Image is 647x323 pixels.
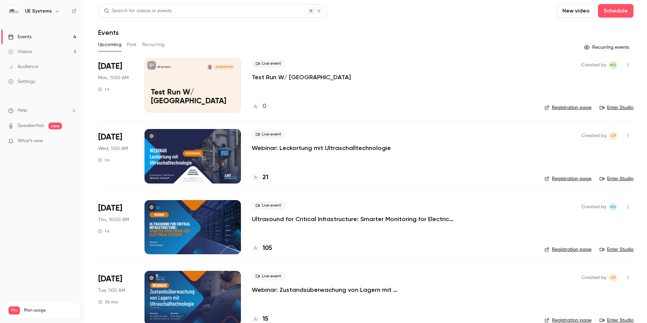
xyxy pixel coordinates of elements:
a: 0 [252,102,266,111]
button: Past [127,39,137,50]
div: Sep 15 Mon, 2:00 PM (America/New York) [98,58,134,112]
span: MG [610,61,617,69]
button: Recurring [142,39,165,50]
div: Sep 18 Thu, 1:00 PM (America/New York) [98,200,134,254]
li: help-dropdown-opener [8,107,76,114]
span: CP [610,132,616,140]
span: Live event [252,201,285,210]
span: Thu, 10:00 AM [98,216,129,223]
span: [DATE] [98,132,122,143]
span: Cláudia Pereira [609,132,617,140]
div: 1 h [98,229,110,234]
a: SpeakerHub [18,122,44,129]
span: [DATE] [98,203,122,214]
h4: 105 [263,244,272,253]
div: Settings [8,78,35,85]
div: 1 h [98,87,110,92]
div: 30 min [98,299,118,305]
span: Created by [581,132,606,140]
p: Test Run W/ [GEOGRAPHIC_DATA] [151,88,235,106]
span: What's new [18,137,43,145]
button: Recurring events [581,42,633,53]
div: Videos [8,48,32,55]
a: Ultrasound for Critical Infrastructure: Smarter Monitoring for Electrical Systems [252,215,455,223]
span: Created by [581,274,606,282]
div: Search for videos or events [104,7,172,15]
span: Pro [8,306,20,315]
a: Test Run W/ Milan UE SystemsMilan Heninger, MBA, CMRP[DATE] 11:00 AMTest Run W/ [GEOGRAPHIC_DATA] [144,58,241,112]
span: [DATE] [98,274,122,284]
span: Marketing UE Systems [609,203,617,211]
div: 1 h [98,157,110,163]
a: Enter Studio [600,246,633,253]
span: Tue, 1:00 AM [98,287,125,294]
div: Sep 17 Wed, 10:00 AM (Europe/Amsterdam) [98,129,134,183]
span: [DATE] 11:00 AM [214,65,234,69]
img: Milan Heninger, MBA, CMRP [207,65,212,69]
span: Maureen Gribble [609,61,617,69]
span: Created by [581,203,606,211]
span: new [48,123,62,129]
a: Webinar: Zustandsüberwachung von Lagern mit Ultraschalltechnologie [252,286,455,294]
span: Plan usage [24,308,76,313]
span: [DATE] [98,61,122,72]
div: Audience [8,63,38,70]
span: Cláudia Pereira [609,274,617,282]
span: Mon, 11:00 AM [98,74,129,81]
img: UE Systems [8,6,19,17]
div: Events [8,34,31,40]
a: Test Run W/ [GEOGRAPHIC_DATA] [252,73,351,81]
span: CP [610,274,616,282]
span: Help [18,107,27,114]
span: MU [610,203,616,211]
p: UE Systems [157,65,171,69]
a: Enter Studio [600,175,633,182]
h4: 21 [263,173,268,182]
a: Registration page [544,175,592,182]
span: Live event [252,60,285,68]
span: Live event [252,272,285,280]
h4: 0 [263,102,266,111]
button: New video [557,4,595,18]
span: Live event [252,130,285,138]
h6: UE Systems [25,8,52,15]
a: 105 [252,244,272,253]
h1: Events [98,28,119,37]
span: Wed, 1:00 AM [98,145,128,152]
a: 21 [252,173,268,182]
span: Created by [581,61,606,69]
iframe: Noticeable Trigger [68,138,76,144]
a: Enter Studio [600,104,633,111]
button: Schedule [598,4,633,18]
a: Webinar: Leckortung mit Ultraschalltechnologie [252,144,391,152]
a: Registration page [544,246,592,253]
a: Registration page [544,104,592,111]
button: Upcoming [98,39,121,50]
